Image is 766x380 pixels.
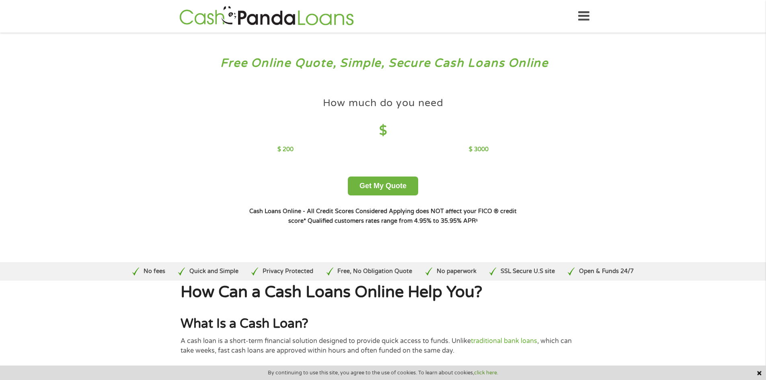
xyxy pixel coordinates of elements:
[308,218,478,224] strong: Qualified customers rates range from 4.95% to 35.95% APR¹
[277,123,489,139] h4: $
[249,208,387,215] strong: Cash Loans Online - All Credit Scores Considered
[471,337,537,345] a: traditional bank loans
[474,370,498,376] a: click here.
[144,267,165,276] p: No fees
[23,56,743,71] h3: Free Online Quote, Simple, Secure Cash Loans Online
[337,267,412,276] p: Free, No Obligation Quote
[268,370,498,376] span: By continuing to use this site, you agree to the use of cookies. To learn about cookies,
[437,267,476,276] p: No paperwork
[348,177,418,195] button: Get My Quote
[579,267,634,276] p: Open & Funds 24/7
[288,208,517,224] strong: Applying does NOT affect your FICO ® credit score*
[177,5,356,28] img: GetLoanNow Logo
[181,284,586,300] h1: How Can a Cash Loans Online Help You?
[277,145,294,154] p: $ 200
[263,267,313,276] p: Privacy Protected
[181,316,586,332] h2: What Is a Cash Loan?
[189,267,238,276] p: Quick and Simple
[181,336,586,356] p: A cash loan is a short-term financial solution designed to provide quick access to funds. Unlike ...
[501,267,555,276] p: SSL Secure U.S site
[469,145,489,154] p: $ 3000
[323,97,444,110] h4: How much do you need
